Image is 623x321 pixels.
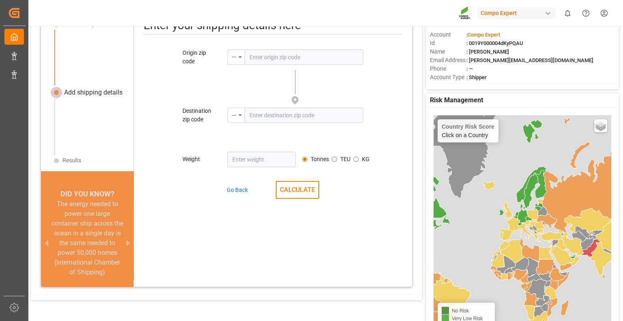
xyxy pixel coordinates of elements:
div: -- [232,110,236,119]
button: open menu [228,50,245,65]
span: : — [466,66,473,72]
button: CALCULATE [276,181,319,199]
div: Add shipping details [64,88,122,97]
span: No Risk [452,308,469,314]
div: Weight [183,155,217,164]
span: Id [430,39,466,47]
div: Results [62,156,81,165]
span: : [PERSON_NAME] [466,49,509,55]
input: Enter origin zip code [245,50,363,65]
a: Layers [594,119,607,132]
label: Tonnes [311,155,329,164]
span: Risk Management [430,95,483,105]
div: -- [232,51,236,60]
div: DID YOU KNOW? [41,188,134,199]
span: Account [430,30,466,39]
span: Account Type [430,73,466,82]
div: Compo Expert [477,7,555,19]
img: Screenshot%202023-09-29%20at%2010.02.21.png_1712312052.png [459,6,472,20]
span: Phone [430,65,466,73]
label: TEU [340,155,350,164]
input: Avg. container weight [332,157,337,162]
span: Email Address [430,56,466,65]
input: Avg. container weight [302,157,307,162]
span: Name [430,47,466,56]
button: show 0 new notifications [559,4,577,22]
span: : [PERSON_NAME][EMAIL_ADDRESS][DOMAIN_NAME] [466,57,593,63]
div: menu-button [228,108,245,123]
span: : 0019Y000004dKyPQAU [466,40,523,46]
input: Enter weight [228,152,295,167]
div: The energy needed to power one large container ship across the ocean in a single day is the same ... [51,199,124,277]
div: menu-button [228,50,245,65]
input: Avg. container weight [353,157,359,162]
span: Compo Expert [468,32,500,38]
button: open menu [228,108,245,123]
div: Origin zip code [183,49,217,66]
div: Destination zip code [183,107,217,124]
button: Help Center [577,4,595,22]
button: previous slide / item [41,199,52,287]
h4: Country Risk Score [442,123,494,130]
span: : [466,32,500,38]
button: next slide / item [122,199,134,287]
button: Compo Expert [477,5,559,21]
div: Click on a Country [442,123,494,138]
label: KG [362,155,370,164]
div: Go Back [227,186,248,194]
input: Enter destination zip code [245,108,363,123]
span: : Shipper [466,74,487,80]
